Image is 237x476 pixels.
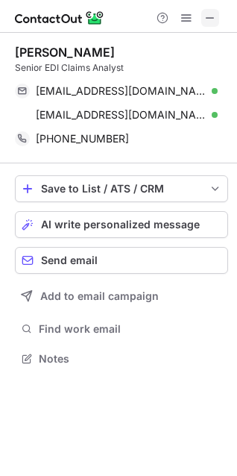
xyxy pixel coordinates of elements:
[39,322,222,336] span: Find work email
[15,348,228,369] button: Notes
[41,254,98,266] span: Send email
[15,319,228,339] button: Find work email
[39,352,222,366] span: Notes
[36,132,129,145] span: [PHONE_NUMBER]
[15,211,228,238] button: AI write personalized message
[36,84,206,98] span: [EMAIL_ADDRESS][DOMAIN_NAME]
[15,61,228,75] div: Senior EDI Claims Analyst
[15,247,228,274] button: Send email
[15,45,115,60] div: [PERSON_NAME]
[15,175,228,202] button: save-profile-one-click
[15,9,104,27] img: ContactOut v5.3.10
[15,283,228,310] button: Add to email campaign
[41,219,200,231] span: AI write personalized message
[40,290,159,302] span: Add to email campaign
[41,183,202,195] div: Save to List / ATS / CRM
[36,108,206,122] span: [EMAIL_ADDRESS][DOMAIN_NAME]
